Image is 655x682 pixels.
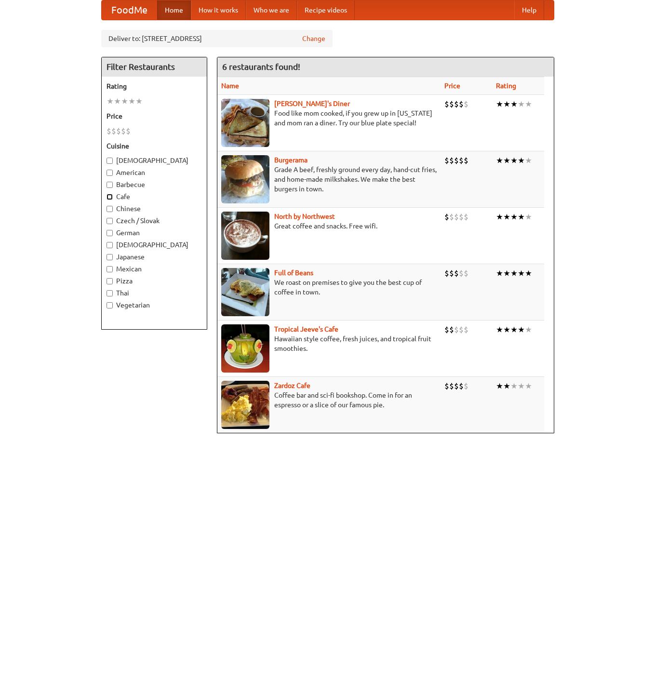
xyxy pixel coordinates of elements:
[107,290,113,296] input: Thai
[107,278,113,284] input: Pizza
[503,99,510,109] li: ★
[221,324,269,373] img: jeeves.jpg
[107,252,202,262] label: Japanese
[496,82,516,90] a: Rating
[157,0,191,20] a: Home
[107,126,111,136] li: $
[464,381,468,391] li: $
[510,324,518,335] li: ★
[496,155,503,166] li: ★
[444,82,460,90] a: Price
[221,108,437,128] p: Food like mom cooked, if you grew up in [US_STATE] and mom ran a diner. Try our blue plate special!
[274,325,338,333] a: Tropical Jeeve's Cafe
[449,268,454,279] li: $
[135,96,143,107] li: ★
[107,276,202,286] label: Pizza
[107,230,113,236] input: German
[525,324,532,335] li: ★
[246,0,297,20] a: Who we are
[107,254,113,260] input: Japanese
[518,212,525,222] li: ★
[114,96,121,107] li: ★
[503,381,510,391] li: ★
[444,268,449,279] li: $
[518,155,525,166] li: ★
[116,126,121,136] li: $
[274,100,350,107] b: [PERSON_NAME]'s Diner
[510,99,518,109] li: ★
[107,111,202,121] h5: Price
[107,141,202,151] h5: Cuisine
[449,212,454,222] li: $
[111,126,116,136] li: $
[221,82,239,90] a: Name
[510,212,518,222] li: ★
[464,155,468,166] li: $
[503,324,510,335] li: ★
[107,156,202,165] label: [DEMOGRAPHIC_DATA]
[121,96,128,107] li: ★
[496,268,503,279] li: ★
[302,34,325,43] a: Change
[107,206,113,212] input: Chinese
[102,57,207,77] h4: Filter Restaurants
[128,96,135,107] li: ★
[464,212,468,222] li: $
[464,324,468,335] li: $
[454,268,459,279] li: $
[510,381,518,391] li: ★
[221,390,437,410] p: Coffee bar and sci-fi bookshop. Come in for an espresso or a slice of our famous pie.
[525,155,532,166] li: ★
[503,155,510,166] li: ★
[107,81,202,91] h5: Rating
[101,30,333,47] div: Deliver to: [STREET_ADDRESS]
[459,99,464,109] li: $
[496,99,503,109] li: ★
[454,324,459,335] li: $
[107,218,113,224] input: Czech / Slovak
[107,242,113,248] input: [DEMOGRAPHIC_DATA]
[449,155,454,166] li: $
[459,155,464,166] li: $
[444,99,449,109] li: $
[514,0,544,20] a: Help
[107,192,202,201] label: Cafe
[274,213,335,220] a: North by Northwest
[107,264,202,274] label: Mexican
[510,155,518,166] li: ★
[510,268,518,279] li: ★
[191,0,246,20] a: How it works
[464,99,468,109] li: $
[525,99,532,109] li: ★
[274,269,313,277] a: Full of Beans
[221,381,269,429] img: zardoz.jpg
[449,99,454,109] li: $
[444,212,449,222] li: $
[459,324,464,335] li: $
[503,212,510,222] li: ★
[274,382,310,389] a: Zardoz Cafe
[454,212,459,222] li: $
[459,268,464,279] li: $
[449,324,454,335] li: $
[107,168,202,177] label: American
[107,194,113,200] input: Cafe
[107,228,202,238] label: German
[126,126,131,136] li: $
[107,302,113,308] input: Vegetarian
[107,158,113,164] input: [DEMOGRAPHIC_DATA]
[518,381,525,391] li: ★
[525,212,532,222] li: ★
[274,156,307,164] a: Burgerama
[525,268,532,279] li: ★
[107,300,202,310] label: Vegetarian
[221,165,437,194] p: Grade A beef, freshly ground every day, hand-cut fries, and home-made milkshakes. We make the bes...
[518,99,525,109] li: ★
[221,334,437,353] p: Hawaiian style coffee, fresh juices, and tropical fruit smoothies.
[459,212,464,222] li: $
